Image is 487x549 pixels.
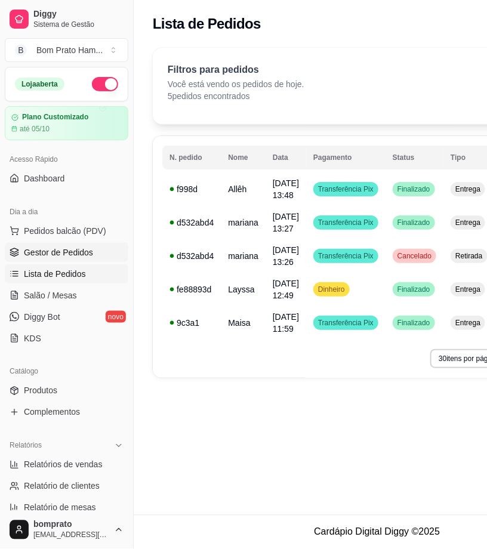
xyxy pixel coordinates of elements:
span: bomprato [33,520,109,531]
a: Diggy Botnovo [5,307,128,326]
span: Relatório de mesas [24,502,96,514]
span: Finalizado [395,285,433,294]
span: Entrega [453,318,483,328]
span: Relatório de clientes [24,480,100,492]
a: DiggySistema de Gestão [5,5,128,33]
th: Pagamento [306,146,386,169]
span: Entrega [453,184,483,194]
a: Relatórios de vendas [5,455,128,474]
a: Plano Customizadoaté 05/10 [5,106,128,140]
span: Gestor de Pedidos [24,246,93,258]
span: Transferência Pix [316,184,376,194]
span: Lista de Pedidos [24,268,86,280]
span: [DATE] 13:27 [273,212,299,233]
a: Gestor de Pedidos [5,243,128,262]
a: Relatório de mesas [5,498,128,517]
a: Salão / Mesas [5,286,128,305]
h2: Lista de Pedidos [153,14,261,33]
div: f998d [169,183,214,195]
span: B [15,44,27,56]
span: Salão / Mesas [24,289,77,301]
span: [DATE] 12:49 [273,279,299,300]
span: Dinheiro [316,285,347,294]
article: até 05/10 [20,124,50,134]
th: Data [266,146,306,169]
th: Nome [221,146,266,169]
p: Você está vendo os pedidos de hoje. [168,78,304,90]
a: Complementos [5,403,128,422]
button: bomprato[EMAIL_ADDRESS][DOMAIN_NAME] [5,516,128,544]
span: [DATE] 13:26 [273,245,299,267]
div: Acesso Rápido [5,150,128,169]
th: Status [386,146,443,169]
div: d532abd4 [169,250,214,262]
span: Transferência Pix [316,251,376,261]
td: mariana [221,206,266,239]
div: Bom Prato Ham ... [36,44,103,56]
span: Transferência Pix [316,218,376,227]
span: Produtos [24,385,57,397]
button: Pedidos balcão (PDV) [5,221,128,240]
div: 9c3a1 [169,317,214,329]
div: Loja aberta [15,78,64,91]
a: KDS [5,329,128,348]
a: Lista de Pedidos [5,264,128,283]
span: Diggy Bot [24,311,60,323]
p: Filtros para pedidos [168,63,304,77]
td: Maisa [221,306,266,340]
td: Allêh [221,172,266,206]
button: Alterar Status [92,77,118,91]
span: Sistema de Gestão [33,20,124,29]
span: Entrega [453,285,483,294]
span: [DATE] 13:48 [273,178,299,200]
span: Transferência Pix [316,318,376,328]
button: Select a team [5,38,128,62]
span: Diggy [33,9,124,20]
span: Cancelado [395,251,434,261]
span: [DATE] 11:59 [273,312,299,334]
td: Layssa [221,273,266,306]
span: Relatórios [10,441,42,451]
span: Pedidos balcão (PDV) [24,225,106,237]
span: Complementos [24,406,80,418]
span: Finalizado [395,184,433,194]
a: Produtos [5,381,128,400]
a: Dashboard [5,169,128,188]
span: Finalizado [395,218,433,227]
td: mariana [221,239,266,273]
div: Dia a dia [5,202,128,221]
div: Catálogo [5,362,128,381]
span: KDS [24,332,41,344]
div: d532abd4 [169,217,214,229]
th: N. pedido [162,146,221,169]
div: fe88893d [169,283,214,295]
a: Relatório de clientes [5,477,128,496]
p: 5 pedidos encontrados [168,90,304,102]
span: Retirada [453,251,485,261]
span: Relatórios de vendas [24,459,103,471]
article: Plano Customizado [22,113,88,122]
span: [EMAIL_ADDRESS][DOMAIN_NAME] [33,531,109,540]
span: Finalizado [395,318,433,328]
span: Dashboard [24,172,65,184]
span: Entrega [453,218,483,227]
